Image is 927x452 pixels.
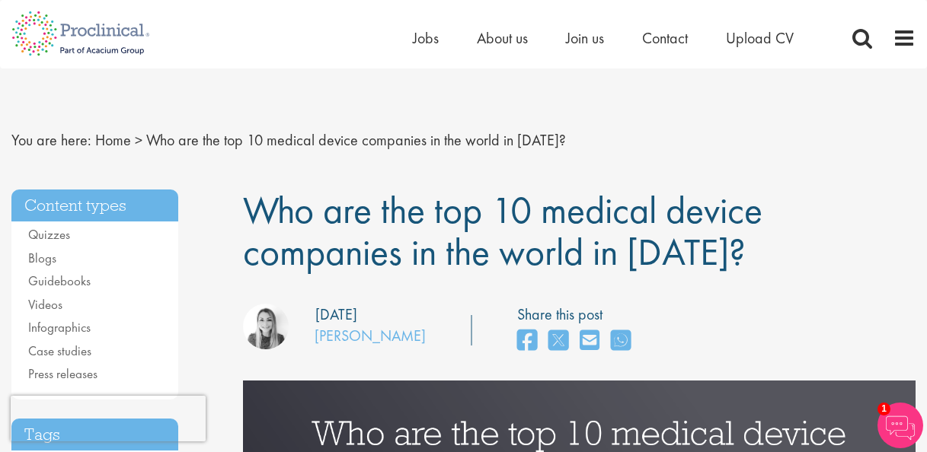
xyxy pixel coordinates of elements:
[477,28,528,48] a: About us
[28,250,56,266] a: Blogs
[517,325,537,358] a: share on facebook
[877,403,890,415] span: 1
[28,365,97,382] a: Press releases
[95,130,131,150] a: breadcrumb link
[28,342,91,359] a: Case studies
[726,28,794,48] a: Upload CV
[566,28,604,48] a: Join us
[28,226,70,243] a: Quizzes
[877,403,923,448] img: Chatbot
[146,130,566,150] span: Who are the top 10 medical device companies in the world in [DATE]?
[315,304,357,326] div: [DATE]
[11,130,91,150] span: You are here:
[11,396,206,441] iframe: reCAPTCHA
[642,28,688,48] a: Contact
[28,272,91,289] a: Guidebooks
[413,28,439,48] a: Jobs
[611,325,631,358] a: share on whats app
[135,130,142,150] span: >
[243,304,289,349] img: Hannah Burke
[28,319,91,336] a: Infographics
[315,326,426,345] a: [PERSON_NAME]
[517,304,638,326] label: Share this post
[28,296,62,313] a: Videos
[243,186,762,276] span: Who are the top 10 medical device companies in the world in [DATE]?
[11,189,178,222] h3: Content types
[548,325,568,358] a: share on twitter
[580,325,599,358] a: share on email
